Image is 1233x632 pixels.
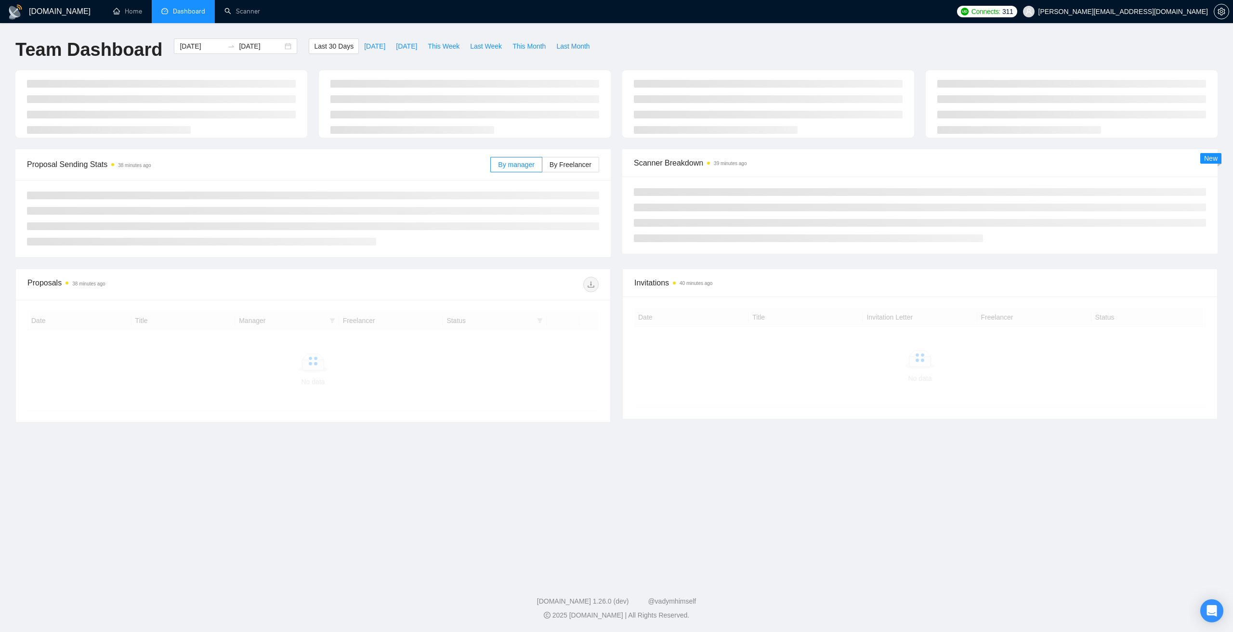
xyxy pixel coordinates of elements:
button: [DATE] [359,39,391,54]
a: setting [1214,8,1229,15]
a: searchScanner [224,7,260,15]
img: upwork-logo.png [961,8,969,15]
span: By Freelancer [550,161,591,168]
span: This Month [512,41,546,52]
time: 39 minutes ago [714,161,747,166]
button: [DATE] [391,39,422,54]
span: By manager [498,161,534,168]
input: End date [239,41,283,52]
span: to [227,42,235,50]
span: Last 30 Days [314,41,354,52]
a: @vadymhimself [648,597,696,605]
time: 40 minutes ago [680,281,712,286]
span: 311 [1002,6,1013,17]
span: New [1204,155,1218,162]
a: [DOMAIN_NAME] 1.26.0 (dev) [537,597,629,605]
span: setting [1214,8,1229,15]
span: copyright [544,612,551,619]
h1: Team Dashboard [15,39,162,61]
span: Last Week [470,41,502,52]
time: 38 minutes ago [72,281,105,286]
button: This Week [422,39,465,54]
span: Last Month [556,41,590,52]
img: logo [8,4,23,20]
button: This Month [507,39,551,54]
span: Dashboard [173,7,205,15]
span: dashboard [161,8,168,14]
span: swap-right [227,42,235,50]
span: user [1025,8,1032,15]
button: Last Week [465,39,507,54]
span: [DATE] [364,41,385,52]
button: Last Month [551,39,595,54]
span: Scanner Breakdown [634,157,1206,169]
span: This Week [428,41,459,52]
button: setting [1214,4,1229,19]
button: Last 30 Days [309,39,359,54]
span: Invitations [634,277,1206,289]
time: 38 minutes ago [118,163,151,168]
div: Proposals [27,277,313,292]
a: homeHome [113,7,142,15]
span: Connects: [971,6,1000,17]
div: Open Intercom Messenger [1200,599,1223,622]
span: Proposal Sending Stats [27,158,490,170]
div: 2025 [DOMAIN_NAME] | All Rights Reserved. [8,610,1225,620]
span: [DATE] [396,41,417,52]
input: Start date [180,41,223,52]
